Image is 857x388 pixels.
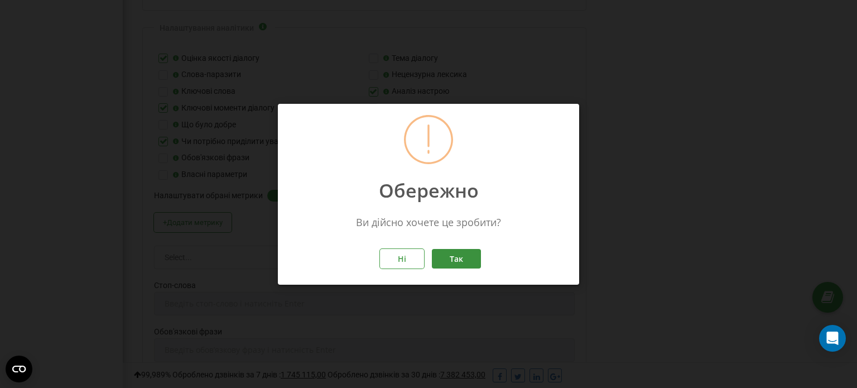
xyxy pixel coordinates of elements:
[380,248,424,268] button: Ні
[6,356,32,382] button: Open CMP widget
[289,179,568,202] p: Обережно
[289,215,568,230] p: Ви дійсно хочете це зробити?
[819,325,846,352] div: Open Intercom Messenger
[432,248,481,268] button: Так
